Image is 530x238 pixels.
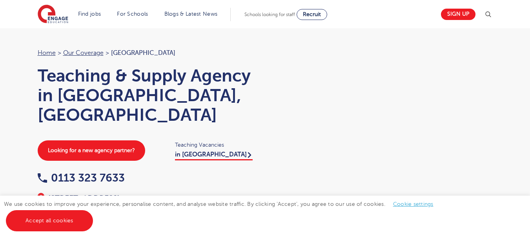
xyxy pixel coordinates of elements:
span: Teaching Vacancies [175,140,257,149]
a: 0113 323 7633 [38,172,125,184]
span: > [58,49,61,56]
span: Recruit [303,11,321,17]
span: Schools looking for staff [244,12,295,17]
a: in [GEOGRAPHIC_DATA] [175,151,253,160]
a: Home [38,49,56,56]
a: Blogs & Latest News [164,11,218,17]
a: Recruit [297,9,327,20]
a: Sign up [441,9,475,20]
a: Find jobs [78,11,101,17]
a: Looking for a new agency partner? [38,140,145,161]
span: > [106,49,109,56]
nav: breadcrumb [38,48,257,58]
div: [STREET_ADDRESS] [38,193,257,204]
a: Accept all cookies [6,210,93,231]
img: Engage Education [38,5,68,24]
a: Our coverage [63,49,104,56]
a: Cookie settings [393,201,433,207]
a: For Schools [117,11,148,17]
span: We use cookies to improve your experience, personalise content, and analyse website traffic. By c... [4,201,441,223]
h1: Teaching & Supply Agency in [GEOGRAPHIC_DATA], [GEOGRAPHIC_DATA] [38,66,257,125]
span: [GEOGRAPHIC_DATA] [111,49,175,56]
